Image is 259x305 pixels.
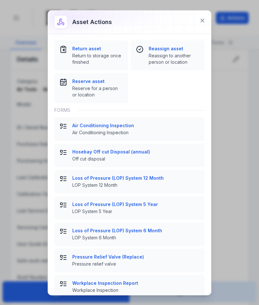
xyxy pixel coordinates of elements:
strong: Hosebay Off cut Disposal (annual) [72,149,200,155]
span: Air Conditioning Inspection [72,129,200,136]
strong: Return asset [72,45,123,52]
button: Air Conditioning InspectionAir Conditioning Inspection [54,117,205,141]
strong: Workplace Inspection Report [72,280,200,286]
span: LOP System 5 Year [72,208,200,215]
span: LOP System 6 Month [72,235,200,241]
span: Pressure relief valve [72,261,200,267]
span: Reassign to another person or location [149,53,200,65]
button: Return assetReturn to storage once finished [54,40,128,70]
span: LOP System 12 Month [72,182,200,188]
button: Reassign assetReassign to another person or location [131,40,205,70]
button: Loss of Pressure (LOP) System 6 MonthLOP System 6 Month [54,222,205,246]
strong: Loss of Pressure (LOP) System 5 Year [72,201,200,208]
strong: Pressure Relief Valve (Replace) [72,254,200,260]
div: Forms [54,103,205,117]
button: Loss of Pressure (LOP) System 5 YearLOP System 5 Year [54,196,205,220]
button: Loss of Pressure (LOP) System 12 MonthLOP System 12 Month [54,170,205,194]
span: Return to storage once finished [72,53,123,65]
strong: Reserve asset [72,78,123,85]
strong: Air Conditioning Inspection [72,122,200,129]
strong: Reassign asset [149,45,200,52]
button: Reserve assetReserve for a person or location [54,73,128,103]
button: Pressure Relief Valve (Replace)Pressure relief valve [54,249,205,272]
span: Reserve for a person or location [72,85,123,98]
strong: Loss of Pressure (LOP) System 6 Month [72,227,200,234]
span: Workplace Inspection [72,287,200,293]
h3: Asset actions [72,18,112,27]
button: Hosebay Off cut Disposal (annual)Off cut disposal [54,144,205,167]
button: Workplace Inspection ReportWorkplace Inspection [54,275,205,299]
span: Off cut disposal [72,156,200,162]
strong: Loss of Pressure (LOP) System 12 Month [72,175,200,181]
